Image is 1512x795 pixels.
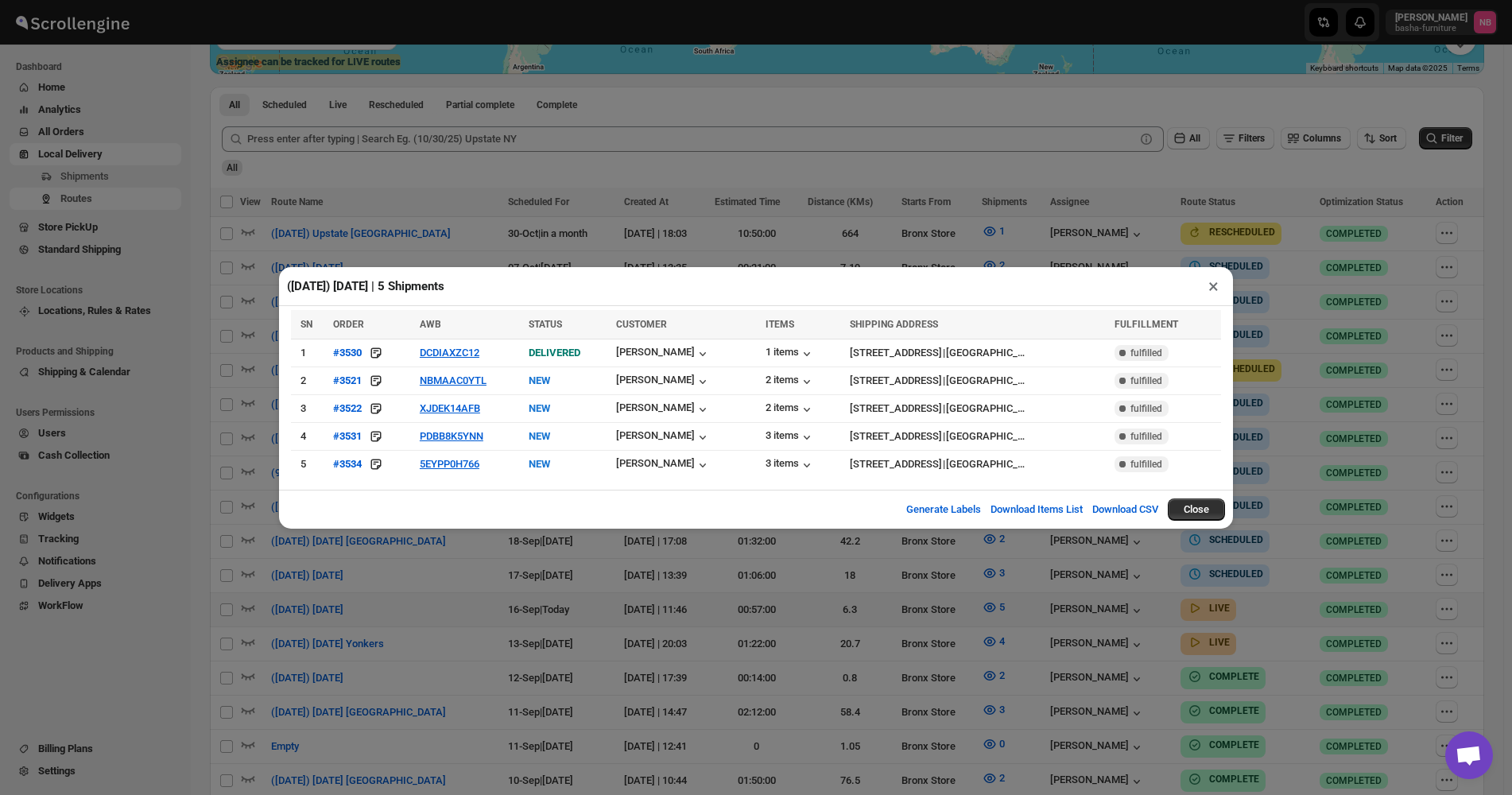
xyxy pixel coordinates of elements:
button: PDBB8K5YNN [420,430,483,442]
button: Generate Labels [897,494,991,525]
button: 2 items [766,401,815,417]
button: #3531 [333,429,362,444]
span: NEW [529,402,550,414]
div: #3534 [333,458,362,470]
button: #3522 [333,401,362,417]
span: STATUS [529,319,562,330]
div: | [850,429,1105,444]
button: [PERSON_NAME] [616,346,711,362]
span: AWB [420,319,441,330]
span: FULFILLMENT [1115,319,1178,330]
button: [PERSON_NAME] [616,457,711,473]
div: Open chat [1445,731,1493,779]
div: #3521 [333,374,362,386]
div: [GEOGRAPHIC_DATA] [946,456,1025,472]
div: | [850,401,1105,417]
span: SN [300,319,312,330]
button: DCDIAXZC12 [420,347,479,359]
td: 5 [291,450,328,478]
span: fulfilled [1130,347,1162,359]
span: DELIVERED [529,347,580,359]
span: NEW [529,458,550,470]
button: [PERSON_NAME] [616,401,711,417]
button: × [1202,275,1225,297]
button: [PERSON_NAME] [616,374,711,390]
h2: ([DATE]) [DATE] | 5 Shipments [287,278,444,294]
button: Close [1168,498,1225,521]
div: [GEOGRAPHIC_DATA] [946,345,1025,361]
button: XJDEK14AFB [420,402,480,414]
button: 2 items [766,374,815,390]
button: #3521 [333,373,362,389]
span: NEW [529,374,550,386]
button: 3 items [766,457,815,473]
span: ORDER [333,319,364,330]
div: [STREET_ADDRESS] [850,345,942,361]
div: | [850,456,1105,472]
div: [STREET_ADDRESS] [850,401,942,417]
div: | [850,373,1105,389]
div: [GEOGRAPHIC_DATA] [946,373,1025,389]
td: 4 [291,422,328,450]
div: [GEOGRAPHIC_DATA] [946,401,1025,417]
td: 3 [291,394,328,422]
div: [STREET_ADDRESS] [850,373,942,389]
div: #3531 [333,430,362,442]
button: #3530 [333,345,362,361]
button: 1 items [766,346,815,362]
div: [STREET_ADDRESS] [850,429,942,444]
button: 5EYPP0H766 [420,458,479,470]
div: #3530 [333,347,362,359]
td: 2 [291,366,328,394]
span: fulfilled [1130,374,1162,387]
td: 1 [291,339,328,366]
span: SHIPPING ADDRESS [850,319,938,330]
span: fulfilled [1130,430,1162,443]
button: NBMAAC0YTL [420,374,487,386]
div: | [850,345,1105,361]
button: #3534 [333,456,362,472]
span: fulfilled [1130,402,1162,415]
span: NEW [529,430,550,442]
div: [GEOGRAPHIC_DATA] [946,429,1025,444]
span: ITEMS [766,319,794,330]
div: #3522 [333,402,362,414]
span: CUSTOMER [616,319,667,330]
button: [PERSON_NAME] [616,429,711,445]
div: [STREET_ADDRESS] [850,456,942,472]
span: fulfilled [1130,458,1162,471]
button: Download Items List [981,494,1092,525]
button: Download CSV [1083,494,1168,525]
button: 3 items [766,429,815,445]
